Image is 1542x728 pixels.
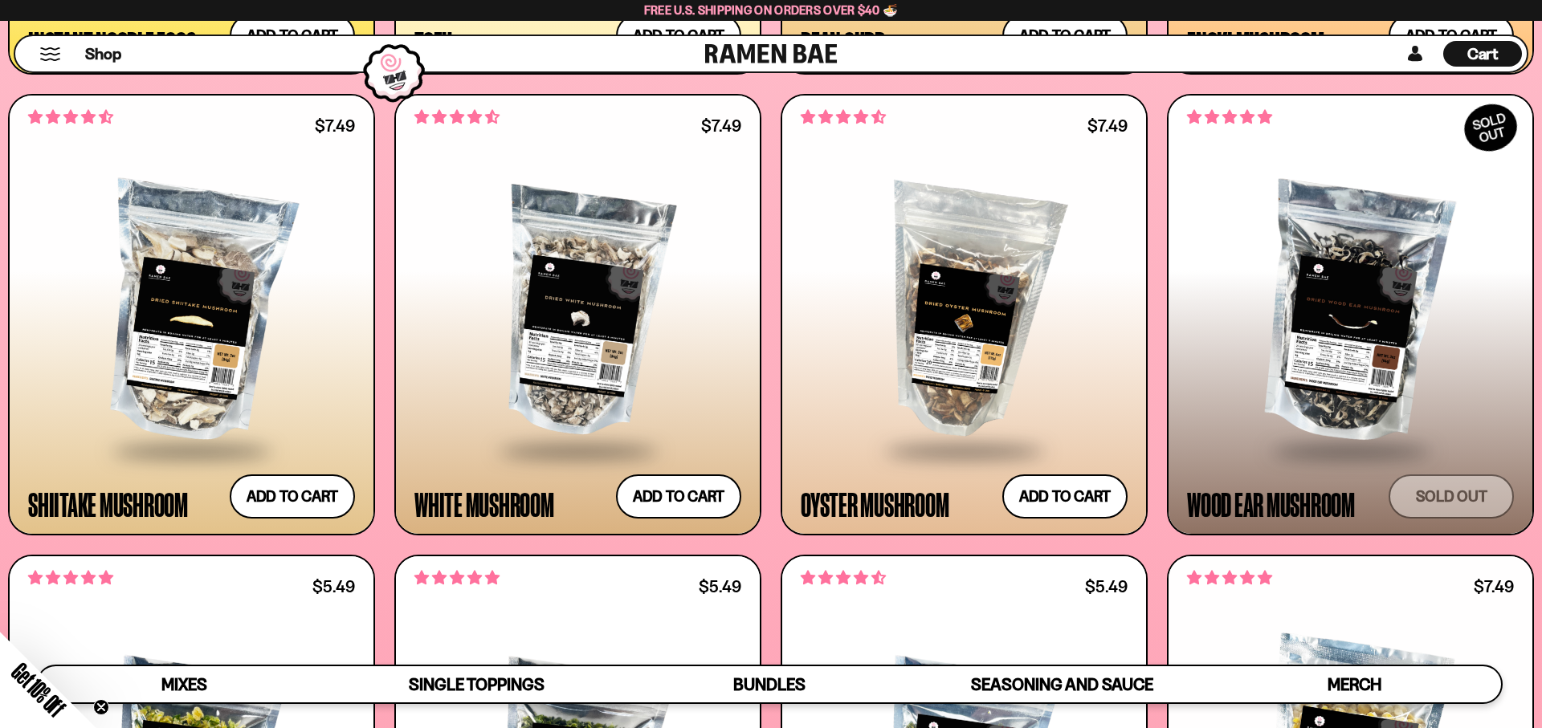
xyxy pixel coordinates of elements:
[39,47,61,61] button: Mobile Menu Trigger
[1474,579,1514,594] div: $7.49
[38,666,330,702] a: Mixes
[971,674,1153,694] span: Seasoning and Sauce
[733,674,806,694] span: Bundles
[1209,666,1501,702] a: Merch
[1187,490,1355,519] div: Wood Ear Mushroom
[230,474,355,519] button: Add to cart
[409,674,545,694] span: Single Toppings
[616,474,741,519] button: Add to cart
[1167,94,1534,535] a: SOLDOUT 4.83 stars Wood Ear Mushroom Sold out
[414,567,500,588] span: 4.93 stars
[781,94,1148,535] a: 4.68 stars $7.49 Oyster Mushroom Add to cart
[801,490,948,519] div: Oyster Mushroom
[1456,96,1525,160] div: SOLD OUT
[1328,674,1381,694] span: Merch
[644,2,899,18] span: Free U.S. Shipping on Orders over $40 🍜
[414,107,500,128] span: 4.53 stars
[28,567,113,588] span: 4.78 stars
[330,666,622,702] a: Single Toppings
[93,699,109,715] button: Close teaser
[699,579,741,594] div: $5.49
[1443,36,1522,71] a: Cart
[312,579,355,594] div: $5.49
[161,674,207,694] span: Mixes
[1087,118,1128,133] div: $7.49
[801,567,886,588] span: 4.60 stars
[916,666,1208,702] a: Seasoning and Sauce
[85,41,121,67] a: Shop
[28,490,188,519] div: Shiitake Mushroom
[414,490,554,519] div: White Mushroom
[1002,474,1128,519] button: Add to cart
[1187,567,1272,588] span: 4.90 stars
[1467,44,1499,63] span: Cart
[623,666,916,702] a: Bundles
[701,118,741,133] div: $7.49
[1085,579,1128,594] div: $5.49
[28,107,113,128] span: 4.50 stars
[801,107,886,128] span: 4.68 stars
[7,658,70,721] span: Get 10% Off
[8,94,375,535] a: 4.50 stars $7.49 Shiitake Mushroom Add to cart
[315,118,355,133] div: $7.49
[85,43,121,65] span: Shop
[1187,107,1272,128] span: 4.83 stars
[394,94,761,535] a: 4.53 stars $7.49 White Mushroom Add to cart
